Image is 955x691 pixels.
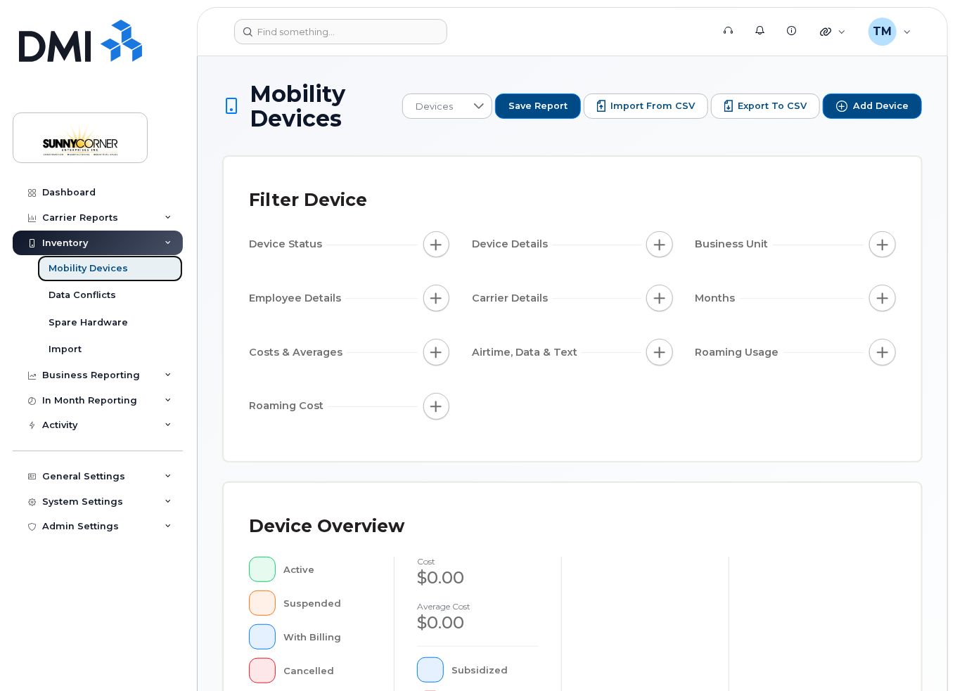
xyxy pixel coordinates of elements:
[417,566,539,590] div: $0.00
[853,100,909,112] span: Add Device
[249,399,328,413] span: Roaming Cost
[417,557,539,566] h4: cost
[284,557,372,582] div: Active
[250,82,395,131] span: Mobility Devices
[403,94,466,120] span: Devices
[284,590,372,616] div: Suspended
[823,93,922,119] button: Add Device
[249,237,326,252] span: Device Status
[610,100,695,112] span: Import from CSV
[696,291,740,306] span: Months
[249,291,345,306] span: Employee Details
[249,345,347,360] span: Costs & Averages
[472,345,582,360] span: Airtime, Data & Text
[284,624,372,650] div: With Billing
[696,237,773,252] span: Business Unit
[495,93,581,119] button: Save Report
[696,345,783,360] span: Roaming Usage
[249,508,404,545] div: Device Overview
[452,657,539,683] div: Subsidized
[417,611,539,635] div: $0.00
[417,602,539,611] h4: Average cost
[284,658,372,683] div: Cancelled
[584,93,708,119] button: Import from CSV
[738,100,807,112] span: Export to CSV
[472,237,552,252] span: Device Details
[249,182,367,219] div: Filter Device
[508,100,568,112] span: Save Report
[711,93,820,119] button: Export to CSV
[472,291,552,306] span: Carrier Details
